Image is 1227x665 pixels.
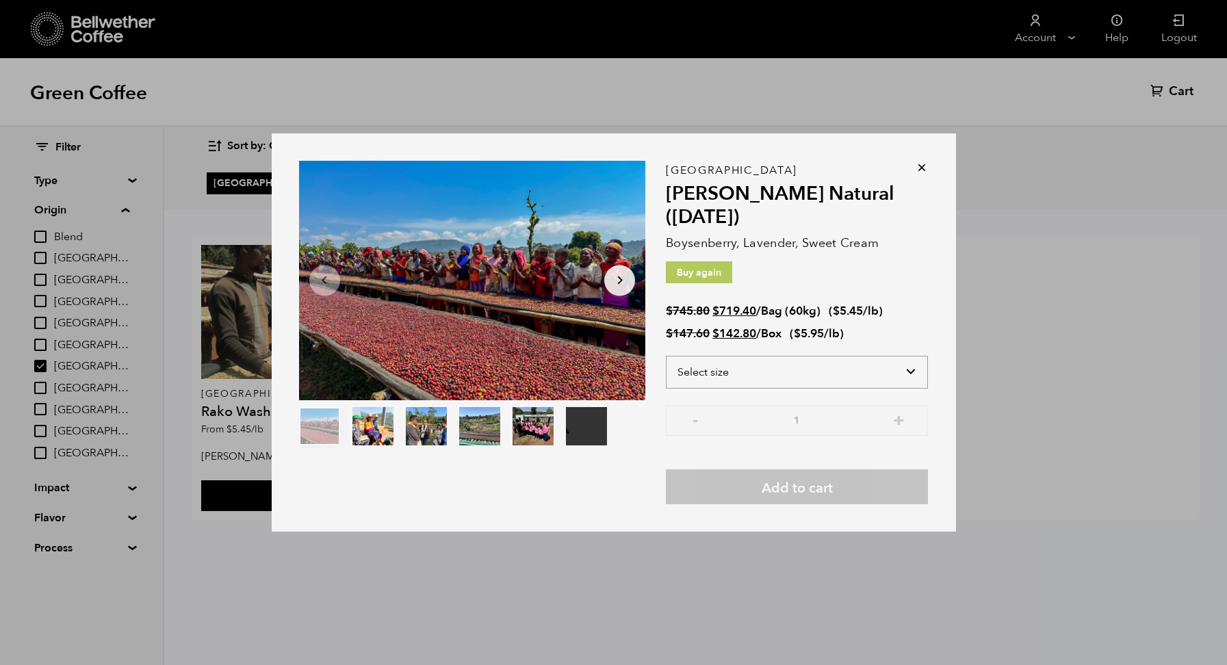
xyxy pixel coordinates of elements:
span: $ [833,303,840,319]
bdi: 147.60 [666,326,710,341]
button: - [686,412,703,426]
span: $ [666,303,673,319]
video: Your browser does not support the video tag. [566,407,607,445]
button: + [890,412,907,426]
span: $ [712,326,719,341]
span: $ [666,326,673,341]
bdi: 142.80 [712,326,756,341]
span: ( ) [829,303,883,319]
span: Box [761,326,782,341]
span: Bag (60kg) [761,303,821,319]
span: $ [794,326,801,341]
span: / [756,326,761,341]
bdi: 719.40 [712,303,756,319]
p: Buy again [666,261,732,283]
bdi: 5.95 [794,326,824,341]
span: /lb [824,326,840,341]
span: /lb [863,303,879,319]
span: ( ) [790,326,844,341]
span: $ [712,303,719,319]
button: Add to cart [666,469,928,504]
bdi: 5.45 [833,303,863,319]
span: / [756,303,761,319]
bdi: 745.80 [666,303,710,319]
p: Boysenberry, Lavender, Sweet Cream [666,234,928,252]
h2: [PERSON_NAME] Natural ([DATE]) [666,183,928,229]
